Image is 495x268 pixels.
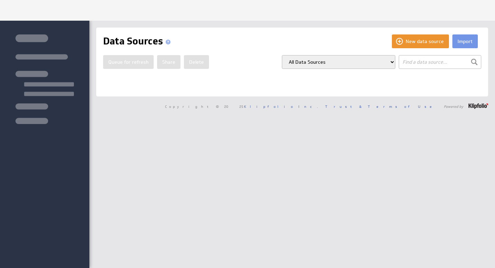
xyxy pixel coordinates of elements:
img: logo-footer.png [469,103,488,109]
button: Import [452,34,478,48]
input: Find a data source... [399,55,481,69]
button: Share [157,55,180,69]
button: Queue for refresh [103,55,154,69]
h1: Data Sources [103,34,173,48]
button: New data source [392,34,449,48]
span: Copyright © 2025 [165,105,318,108]
span: Powered by [444,105,463,108]
button: Delete [184,55,209,69]
a: Trust & Terms of Use [325,104,437,109]
a: Klipfolio Inc. [244,104,318,109]
img: skeleton-sidenav.svg [15,34,74,124]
